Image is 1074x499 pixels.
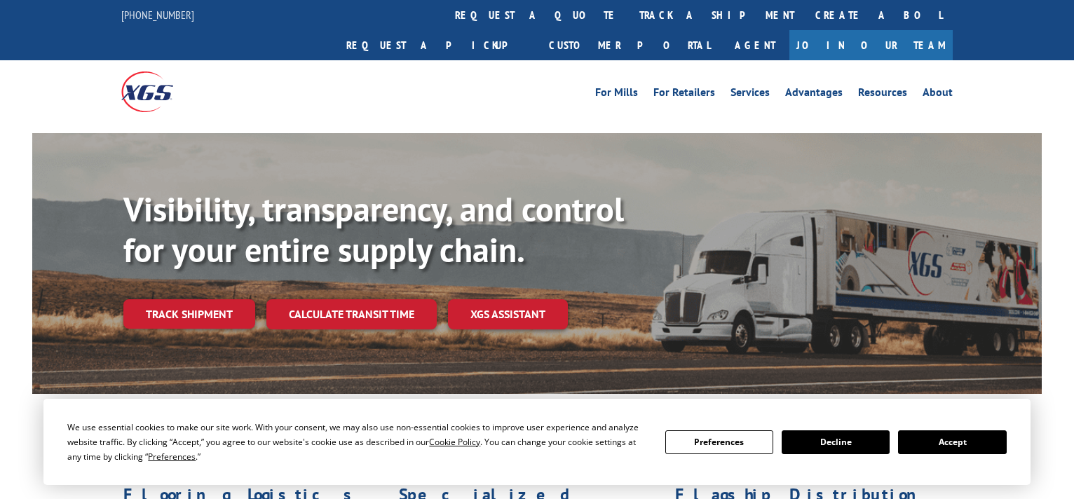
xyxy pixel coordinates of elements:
[429,436,480,448] span: Cookie Policy
[721,30,789,60] a: Agent
[789,30,953,60] a: Join Our Team
[595,87,638,102] a: For Mills
[448,299,568,329] a: XGS ASSISTANT
[123,187,624,271] b: Visibility, transparency, and control for your entire supply chain.
[266,299,437,329] a: Calculate transit time
[43,399,1031,485] div: Cookie Consent Prompt
[782,430,890,454] button: Decline
[148,451,196,463] span: Preferences
[730,87,770,102] a: Services
[653,87,715,102] a: For Retailers
[336,30,538,60] a: Request a pickup
[858,87,907,102] a: Resources
[923,87,953,102] a: About
[67,420,648,464] div: We use essential cookies to make our site work. With your consent, we may also use non-essential ...
[785,87,843,102] a: Advantages
[665,430,773,454] button: Preferences
[898,430,1006,454] button: Accept
[538,30,721,60] a: Customer Portal
[123,299,255,329] a: Track shipment
[121,8,194,22] a: [PHONE_NUMBER]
